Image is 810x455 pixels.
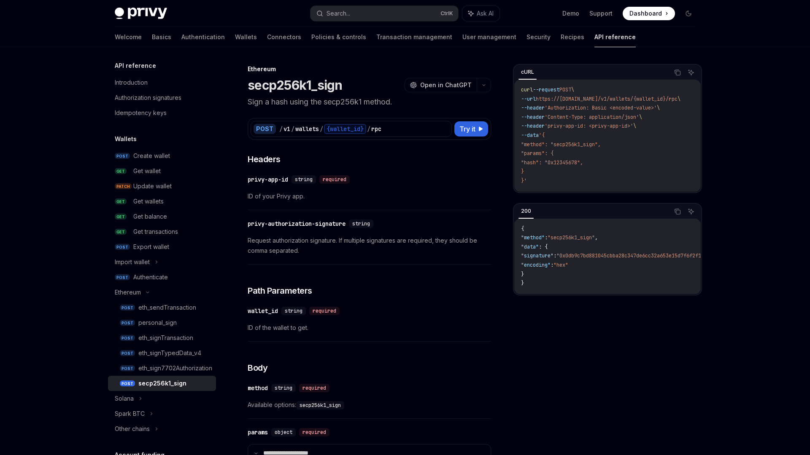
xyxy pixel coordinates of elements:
span: POST [559,86,571,93]
div: Search... [327,8,350,19]
span: string [295,176,313,183]
img: dark logo [115,8,167,19]
a: POSTpersonal_sign [108,315,216,330]
code: secp256k1_sign [296,401,344,409]
span: POST [120,305,135,311]
a: POSTeth_sendTransaction [108,300,216,315]
div: Create wallet [133,151,170,161]
a: POSTeth_signTypedData_v4 [108,345,216,361]
span: --header [521,123,545,129]
a: Introduction [108,75,216,90]
button: Search...CtrlK [310,6,458,21]
span: POST [120,320,135,326]
span: --header [521,114,545,120]
a: POSTeth_signTransaction [108,330,216,345]
div: Get transactions [133,227,178,237]
a: API reference [594,27,636,47]
div: cURL [518,67,537,77]
span: https://[DOMAIN_NAME]/v1/wallets/{wallet_id}/rpc [536,96,678,102]
span: : [551,262,553,268]
button: Try it [454,121,488,136]
a: Connectors [267,27,301,47]
div: Idempotency keys [115,108,167,118]
span: 'Content-Type: application/json' [545,114,639,120]
span: \ [633,123,636,129]
span: ID of your Privy app. [248,191,491,201]
div: Get wallet [133,166,161,176]
span: '{ [539,132,545,139]
span: } [521,271,524,278]
span: "encoding" [521,262,551,268]
div: Import wallet [115,257,150,267]
p: Sign a hash using the secp256k1 method. [248,96,491,108]
span: Try it [459,124,475,134]
span: } [521,168,524,175]
h5: API reference [115,61,156,71]
div: params [248,428,268,436]
div: required [309,307,340,315]
span: { [521,225,524,232]
span: \ [678,96,680,102]
span: string [285,308,302,314]
div: Ethereum [248,65,491,73]
span: "params": { [521,150,553,157]
div: Spark BTC [115,409,145,419]
a: Demo [562,9,579,18]
div: Authenticate [133,272,168,282]
a: Welcome [115,27,142,47]
span: --url [521,96,536,102]
div: POST [254,124,276,134]
h1: secp256k1_sign [248,78,343,93]
span: POST [120,365,135,372]
h5: Wallets [115,134,137,144]
div: required [299,428,329,436]
span: POST [115,274,130,281]
span: Ctrl K [440,10,453,17]
span: string [352,220,370,227]
div: required [319,175,350,184]
div: wallet_id [248,307,278,315]
div: / [320,125,323,133]
div: Get wallets [133,196,164,206]
span: "hex" [553,262,568,268]
button: Toggle dark mode [682,7,695,20]
div: Other chains [115,424,150,434]
div: secp256k1_sign [138,378,186,388]
a: Basics [152,27,171,47]
div: Authorization signatures [115,93,181,103]
div: wallets [295,125,319,133]
span: GET [115,198,127,205]
span: : { [539,244,548,250]
a: GETGet transactions [108,224,216,239]
span: Request authorization signature. If multiple signatures are required, they should be comma separa... [248,236,491,256]
div: v1 [283,125,290,133]
div: eth_sign7702Authorization [138,363,212,373]
button: Open in ChatGPT [405,78,477,92]
a: Transaction management [376,27,452,47]
button: Copy the contents from the code block [672,67,683,78]
div: 200 [518,206,534,216]
div: Solana [115,393,134,404]
span: : [545,234,548,241]
a: Authorization signatures [108,90,216,105]
a: Security [526,27,551,47]
div: / [367,125,370,133]
div: privy-authorization-signature [248,219,346,228]
span: POST [120,350,135,356]
span: "secp256k1_sign" [548,234,595,241]
span: PATCH [115,183,132,190]
span: "method" [521,234,545,241]
div: eth_signTransaction [138,333,193,343]
a: POSTsecp256k1_sign [108,376,216,391]
a: GETGet wallet [108,163,216,179]
a: Idempotency keys [108,105,216,120]
div: Get balance [133,211,167,222]
a: POSTExport wallet [108,239,216,254]
span: 'privy-app-id: <privy-app-id>' [545,123,633,129]
div: Export wallet [133,242,169,252]
span: --data [521,132,539,139]
span: curl [521,86,533,93]
span: Body [248,362,267,374]
div: Update wallet [133,181,172,191]
span: Available options: [248,400,491,410]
